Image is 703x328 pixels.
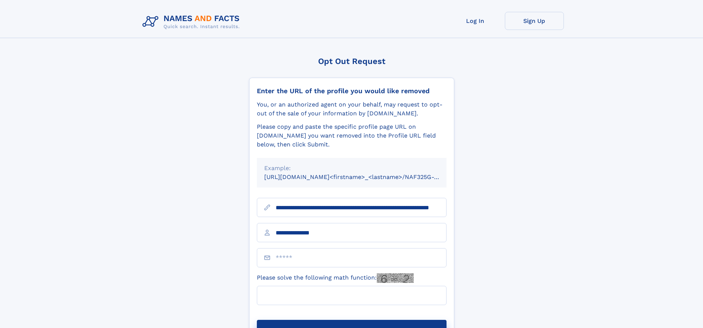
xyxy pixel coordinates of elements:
[264,173,461,180] small: [URL][DOMAIN_NAME]<firstname>_<lastname>/NAF325G-xxxxxxxx
[257,100,447,118] div: You, or an authorized agent on your behalf, may request to opt-out of the sale of your informatio...
[264,164,439,173] div: Example:
[257,273,414,283] label: Please solve the following math function:
[257,122,447,149] div: Please copy and paste the specific profile page URL on [DOMAIN_NAME] you want removed into the Pr...
[257,87,447,95] div: Enter the URL of the profile you would like removed
[139,12,246,32] img: Logo Names and Facts
[249,57,454,66] div: Opt Out Request
[446,12,505,30] a: Log In
[505,12,564,30] a: Sign Up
